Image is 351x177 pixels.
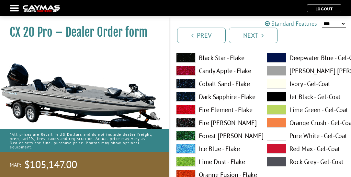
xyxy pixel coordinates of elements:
[267,157,345,167] label: Rock Grey - Gel-Coat
[10,25,153,40] h1: CX 20 Pro – Dealer Order form
[176,144,254,154] label: Ice Blue - Flake
[10,129,159,153] p: *All prices are Retail in US Dollars and do not include dealer freight, prep, tariffs, fees, taxe...
[176,66,254,76] label: Candy Apple - Flake
[267,105,345,115] label: Lime Green - Gel-Coat
[177,28,226,43] a: Prev
[175,27,351,43] ul: Pagination
[229,28,277,43] a: Next
[267,118,345,128] label: Orange Crush - Gel-Coat
[176,118,254,128] label: Fire [PERSON_NAME]
[267,144,345,154] label: Red Max - Gel-Coat
[312,6,336,12] a: Logout
[23,5,60,12] img: caymas-dealer-connect-2ed40d3bc7270c1d8d7ffb4b79bf05adc795679939227970def78ec6f6c03838.gif
[176,53,254,63] label: Black Star - Flake
[176,131,254,141] label: Forest [PERSON_NAME]
[267,66,345,76] label: [PERSON_NAME] [PERSON_NAME] - Gel-Coat
[24,158,77,171] span: $105,147.00
[176,157,254,167] label: Lime Dust - Flake
[176,105,254,115] label: Fire Element - Flake
[176,79,254,89] label: Cobalt Sand - Flake
[265,19,317,28] a: Standard Features
[267,79,345,89] label: Ivory - Gel-Coat
[267,131,345,141] label: Pure White - Gel-Coat
[267,92,345,102] label: Jet Black - Gel-Coat
[267,53,345,63] label: Deepwater Blue - Gel-Coat
[10,161,21,168] span: MAP:
[176,92,254,102] label: Dark Sapphire - Flake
